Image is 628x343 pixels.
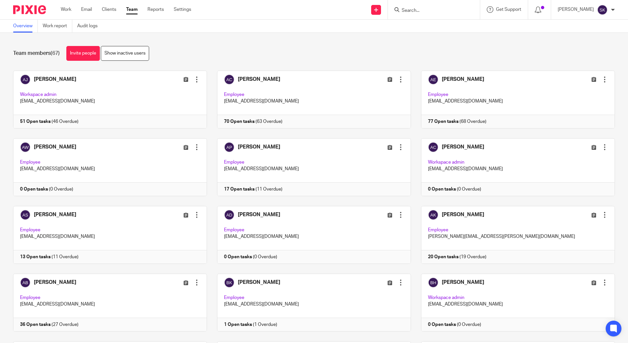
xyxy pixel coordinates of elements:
[401,8,460,14] input: Search
[81,6,92,13] a: Email
[77,20,102,33] a: Audit logs
[13,50,60,57] h1: Team members
[102,6,116,13] a: Clients
[101,46,149,61] a: Show inactive users
[496,7,521,12] span: Get Support
[43,20,72,33] a: Work report
[126,6,138,13] a: Team
[13,5,46,14] img: Pixie
[174,6,191,13] a: Settings
[61,6,71,13] a: Work
[558,6,594,13] p: [PERSON_NAME]
[13,20,38,33] a: Overview
[147,6,164,13] a: Reports
[51,51,60,56] span: (67)
[597,5,608,15] img: svg%3E
[66,46,100,61] a: Invite people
